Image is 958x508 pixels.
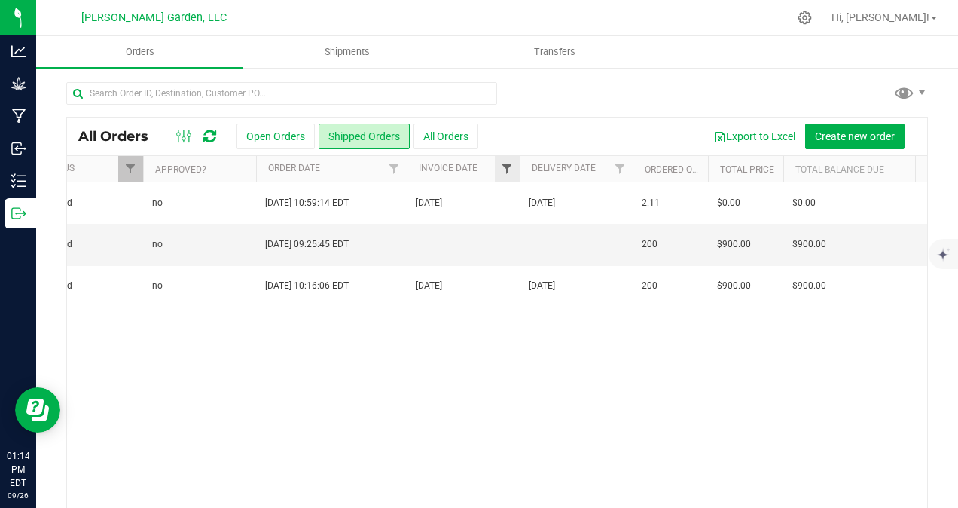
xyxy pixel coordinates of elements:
[642,279,657,293] span: 200
[11,44,26,59] inline-svg: Analytics
[717,279,751,293] span: $900.00
[7,449,29,490] p: 01:14 PM EDT
[704,124,805,149] button: Export to Excel
[795,11,814,25] div: Manage settings
[11,206,26,221] inline-svg: Outbound
[11,141,26,156] inline-svg: Inbound
[11,109,26,124] inline-svg: Manufacturing
[78,128,163,145] span: All Orders
[11,173,26,188] inline-svg: Inventory
[36,36,243,68] a: Orders
[265,279,349,293] span: [DATE] 10:16:06 EDT
[495,156,520,182] a: Filter
[831,11,929,23] span: Hi, [PERSON_NAME]!
[792,196,816,210] span: $0.00
[319,124,410,149] button: Shipped Orders
[717,237,751,252] span: $900.00
[815,130,895,142] span: Create new order
[514,45,596,59] span: Transfers
[642,196,660,210] span: 2.11
[268,163,320,173] a: Order Date
[11,76,26,91] inline-svg: Grow
[382,156,407,182] a: Filter
[39,237,134,252] span: Shipped
[792,279,826,293] span: $900.00
[413,124,478,149] button: All Orders
[304,45,390,59] span: Shipments
[39,279,134,293] span: Shipped
[105,45,175,59] span: Orders
[236,124,315,149] button: Open Orders
[152,237,163,252] span: no
[608,156,633,182] a: Filter
[155,164,206,175] a: Approved?
[265,237,349,252] span: [DATE] 09:25:45 EDT
[7,490,29,501] p: 09/26
[118,156,143,182] a: Filter
[416,196,442,210] span: [DATE]
[805,124,905,149] button: Create new order
[645,164,703,175] a: Ordered qty
[416,279,442,293] span: [DATE]
[152,196,163,210] span: no
[717,196,740,210] span: $0.00
[81,11,227,24] span: [PERSON_NAME] Garden, LLC
[152,279,163,293] span: no
[532,163,596,173] a: Delivery Date
[451,36,658,68] a: Transfers
[529,196,555,210] span: [DATE]
[66,82,497,105] input: Search Order ID, Destination, Customer PO...
[792,237,826,252] span: $900.00
[720,164,774,175] a: Total Price
[529,279,555,293] span: [DATE]
[642,237,657,252] span: 200
[15,387,60,433] iframe: Resource center
[419,163,477,173] a: Invoice Date
[39,196,134,210] span: Shipped
[243,36,450,68] a: Shipments
[265,196,349,210] span: [DATE] 10:59:14 EDT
